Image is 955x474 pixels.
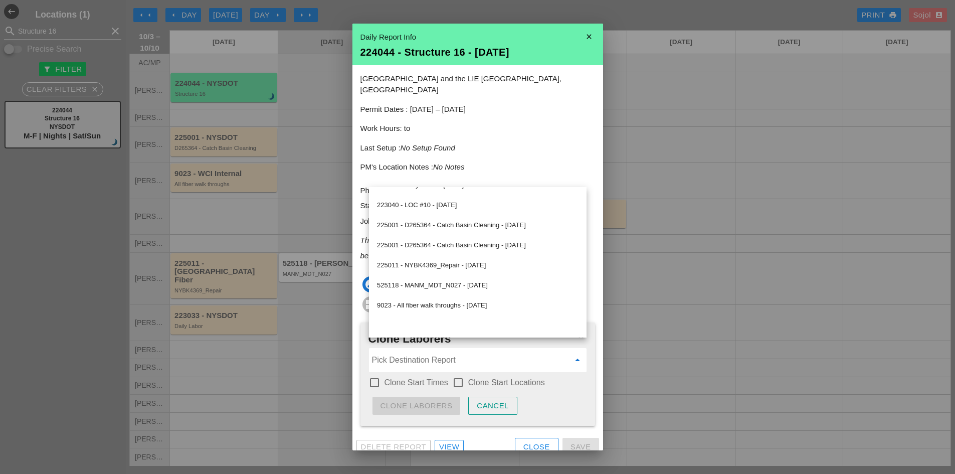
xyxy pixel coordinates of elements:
[372,352,569,368] input: Pick Destination Report
[439,441,459,453] div: View
[360,123,595,134] p: Work Hours: to
[433,163,465,171] i: No Notes
[385,378,448,388] label: Clone Start Times
[360,185,478,197] div: Phase : 16
[477,400,509,412] div: Cancel
[363,296,434,312] span: 0 Paywork Item
[360,32,595,43] div: Daily Report Info
[360,142,595,154] p: Last Setup :
[360,216,478,227] div: Job Type : Civil Work
[515,438,558,456] button: Close
[377,219,579,231] div: 225001 - D265364 - Catch Basin Cleaning - [DATE]
[377,299,579,311] div: 9023 - All fiber walk throughs - [DATE]
[362,296,378,312] i: widgets
[478,185,595,197] div: LF : -
[377,239,579,251] div: 225001 - D265364 - Catch Basin Cleaning - [DATE]
[360,236,581,259] i: This Report has Equipment & Labor data that must be cleared first before moving or deleting
[377,279,579,291] div: 525118 - MANM_MDT_N027 - [DATE]
[362,276,378,292] i: account_circle
[360,73,595,96] p: [GEOGRAPHIC_DATA] and the LIE [GEOGRAPHIC_DATA], [GEOGRAPHIC_DATA]
[468,397,517,415] button: Cancel
[368,331,587,348] h2: Clone Laborers
[377,199,579,211] div: 223040 - LOC #10 - [DATE]
[579,27,599,47] i: close
[360,104,595,115] p: Permit Dates : [DATE] – [DATE]
[363,276,417,292] span: 5 Laborer
[401,143,455,152] i: No Setup Found
[468,378,545,388] label: Clone Start Locations
[360,200,478,212] div: Status : Setup
[360,47,595,57] div: 224044 - Structure 16 - [DATE]
[435,440,464,454] a: View
[523,441,550,453] div: Close
[377,259,579,271] div: 225011 - NYBK4369_Repair - [DATE]
[360,162,595,173] p: PM's Location Notes :
[571,354,584,366] i: arrow_drop_down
